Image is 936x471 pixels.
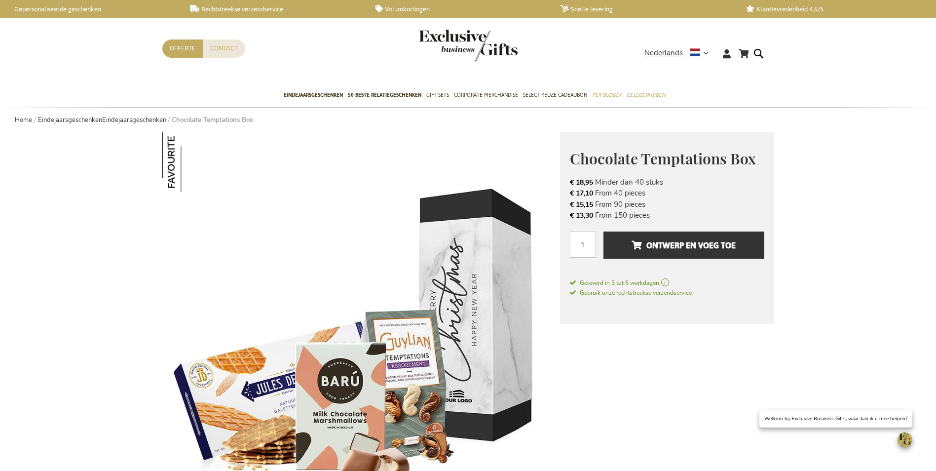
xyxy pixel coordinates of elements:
[284,90,343,100] span: Eindejaarsgeschenken
[203,39,245,58] a: Contact
[172,116,253,124] strong: Chocolate Temptations Box
[162,132,222,192] img: Chocolate Temptations Box
[570,287,692,297] a: Gebruik onze rechtstreekse verzendservice
[592,90,622,100] span: Per Budget
[627,90,665,100] span: Gelegenheden
[162,39,203,58] a: Offerte
[603,232,764,259] button: Ontwerp en voeg toe
[570,199,764,210] li: From 90 pieces
[454,90,518,100] span: Corporate Merchandise
[570,211,593,220] span: € 13,30
[632,237,736,253] span: Ontwerp en voeg toe
[570,232,596,258] input: Aantal
[570,200,593,209] span: € 15,15
[15,116,32,124] a: Home
[570,289,692,297] span: Gebruik onze rechtstreekse verzendservice
[561,5,730,13] a: Snelle levering
[38,116,166,124] a: EindejaarsgeschenkenEindejaarsgeschenken
[570,178,593,187] span: € 18,95
[746,5,915,13] a: Klanttevredenheid 4,6/5
[426,90,449,100] span: Gift Sets
[419,30,468,62] a: store logo
[348,90,421,100] span: 50 beste relatiegeschenken
[570,188,764,198] li: From 40 pieces
[419,30,518,62] img: Exclusive Business gifts logo
[570,177,764,188] li: Minder dan 40 stuks
[570,278,764,287] a: Geleverd in 3 tot 6 werkdagen
[5,5,174,13] a: Gepersonaliseerde geschenken
[375,5,545,13] a: Volumkortingen
[570,189,593,198] span: € 17,10
[570,210,764,221] li: From 150 pieces
[523,90,587,100] span: Select Keuze Cadeaubon
[644,47,715,59] div: Nederlands
[190,5,359,13] a: Rechtstreekse verzendservice
[570,149,756,168] span: Chocolate Temptations Box
[644,47,683,59] span: Nederlands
